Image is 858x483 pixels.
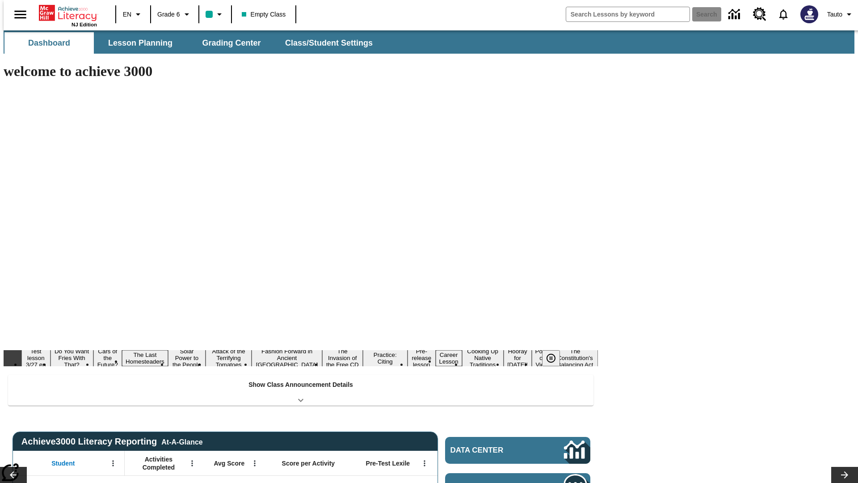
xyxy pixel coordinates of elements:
button: Class/Student Settings [278,32,380,54]
button: Slide 5 Solar Power to the People [168,347,206,369]
button: Slide 12 Cooking Up Native Traditions [462,347,504,369]
span: Empty Class [242,10,286,19]
a: Home [39,4,97,22]
span: Score per Activity [282,459,335,467]
button: Dashboard [4,32,94,54]
a: Data Center [445,437,590,464]
p: Show Class Announcement Details [248,380,353,390]
button: Lesson Planning [96,32,185,54]
div: Home [39,3,97,27]
button: Slide 9 Mixed Practice: Citing Evidence [363,343,408,373]
button: Slide 10 Pre-release lesson [408,347,436,369]
div: SubNavbar [4,30,854,54]
button: Grade: Grade 6, Select a grade [154,6,196,22]
div: Pause [542,350,569,366]
button: Slide 2 Do You Want Fries With That? [50,347,93,369]
button: Pause [542,350,560,366]
button: Slide 1 Test lesson 3/27 en [21,347,50,369]
span: Grade 6 [157,10,180,19]
h1: welcome to achieve 3000 [4,63,598,80]
a: Data Center [723,2,748,27]
span: Pre-Test Lexile [366,459,410,467]
span: Tauto [827,10,842,19]
span: Student [51,459,75,467]
span: NJ Edition [71,22,97,27]
button: Open Menu [185,457,199,470]
button: Slide 11 Career Lesson [436,350,462,366]
span: Dashboard [28,38,70,48]
a: Notifications [772,3,795,26]
button: Slide 14 Point of View [532,347,552,369]
img: Avatar [800,5,818,23]
button: Language: EN, Select a language [119,6,147,22]
span: EN [123,10,131,19]
button: Slide 7 Fashion Forward in Ancient Rome [252,347,322,369]
button: Slide 15 The Constitution's Balancing Act [552,347,598,369]
button: Class color is teal. Change class color [202,6,228,22]
a: Resource Center, Will open in new tab [748,2,772,26]
button: Slide 6 Attack of the Terrifying Tomatoes [206,347,252,369]
button: Open side menu [7,1,34,28]
button: Lesson carousel, Next [831,467,858,483]
button: Grading Center [187,32,276,54]
button: Open Menu [106,457,120,470]
button: Slide 8 The Invasion of the Free CD [322,347,363,369]
div: At-A-Glance [161,436,202,446]
span: Lesson Planning [108,38,172,48]
button: Slide 3 Cars of the Future? [93,347,122,369]
span: Class/Student Settings [285,38,373,48]
button: Profile/Settings [824,6,858,22]
span: Achieve3000 Literacy Reporting [21,436,203,447]
button: Select a new avatar [795,3,824,26]
button: Slide 13 Hooray for Constitution Day! [504,347,532,369]
div: Show Class Announcement Details [8,375,593,406]
input: search field [566,7,690,21]
span: Data Center [450,446,534,455]
span: Grading Center [202,38,261,48]
button: Slide 4 The Last Homesteaders [122,350,168,366]
button: Open Menu [248,457,261,470]
span: Activities Completed [129,455,188,471]
div: SubNavbar [4,32,381,54]
span: Avg Score [214,459,244,467]
button: Open Menu [418,457,431,470]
